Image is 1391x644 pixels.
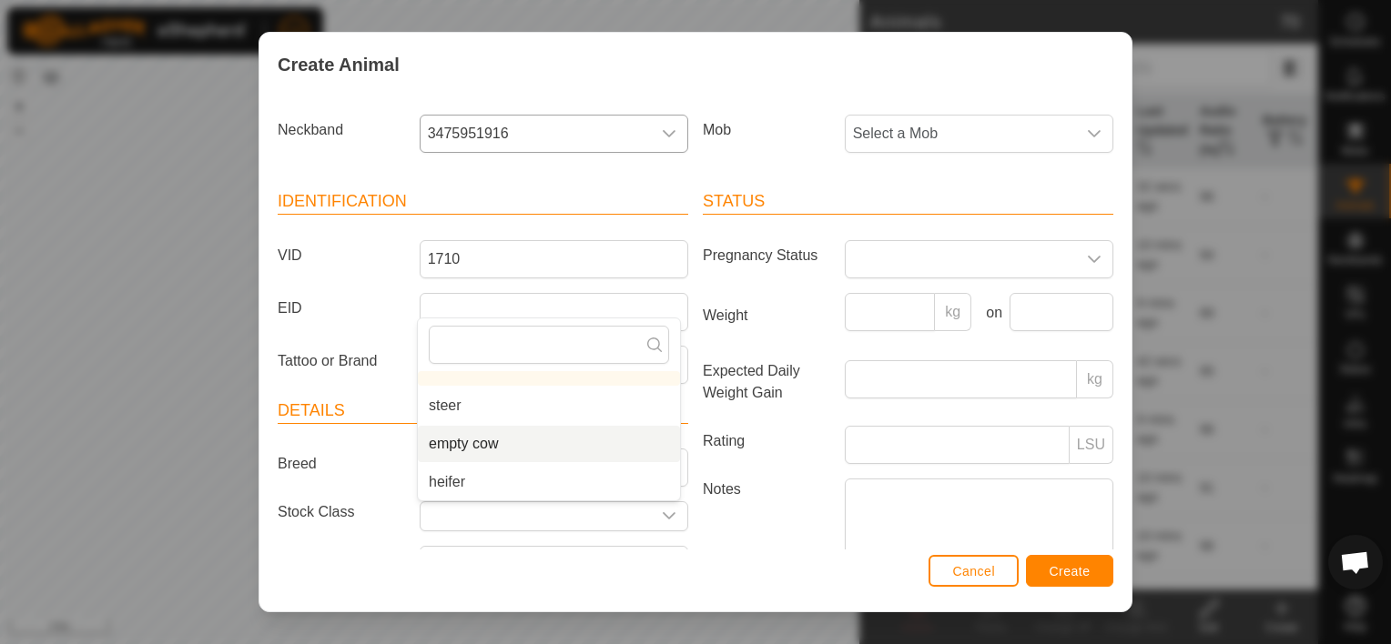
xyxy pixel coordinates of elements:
label: VID [270,240,412,271]
label: EID [270,293,412,324]
label: on [979,302,1002,324]
label: Rating [695,426,838,457]
div: dropdown trigger [651,502,687,530]
span: Create Animal [278,51,400,78]
span: Select a Mob [846,116,1076,152]
span: steer [429,395,462,417]
div: dropdown trigger [651,116,687,152]
ul: Option List [418,371,680,500]
label: Birth Month [270,546,412,577]
li: heifer [418,464,680,500]
span: 3475951916 [421,116,651,152]
div: Open chat [1328,535,1383,589]
div: dropdown trigger [1076,241,1112,277]
p-inputgroup-addon: kg [935,293,971,331]
label: Expected Daily Weight Gain [695,360,838,404]
button: Create [1026,555,1113,587]
div: dropdown trigger [1076,116,1112,152]
span: Cancel [952,564,995,579]
label: Tattoo or Brand [270,346,412,377]
label: Pregnancy Status [695,240,838,271]
label: Weight [695,293,838,338]
li: steer [418,387,680,424]
span: empty cow [429,433,498,455]
span: heifer [429,471,465,493]
label: Notes [695,478,838,581]
p-inputgroup-addon: kg [1077,360,1113,398]
header: Status [703,189,1113,215]
button: Cancel [929,555,1019,587]
p-inputgroup-addon: LSU [1070,426,1113,464]
label: Mob [695,115,838,146]
label: Stock Class [270,501,412,524]
span: Create [1050,564,1091,579]
label: Breed [270,448,412,479]
li: empty cow [418,426,680,462]
header: Identification [278,189,688,215]
header: Details [278,398,688,424]
label: Neckband [270,115,412,146]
